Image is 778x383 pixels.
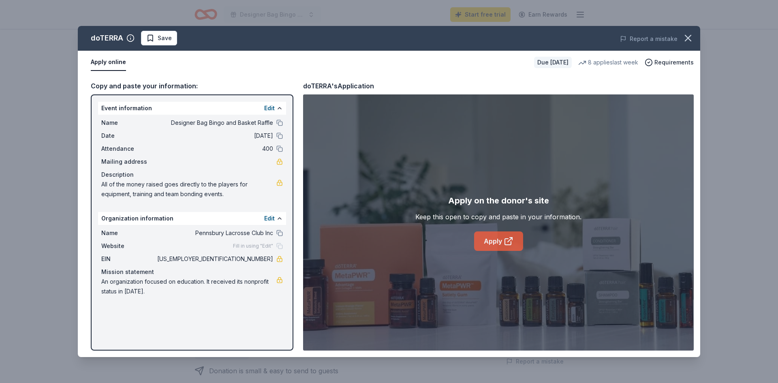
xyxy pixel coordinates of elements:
[156,254,273,264] span: [US_EMPLOYER_IDENTIFICATION_NUMBER]
[156,118,273,128] span: Designer Bag Bingo and Basket Raffle
[415,212,581,222] div: Keep this open to copy and paste in your information.
[474,231,523,251] a: Apply
[448,194,549,207] div: Apply on the donor's site
[156,144,273,154] span: 400
[654,58,694,67] span: Requirements
[101,157,156,167] span: Mailing address
[101,241,156,251] span: Website
[101,118,156,128] span: Name
[101,277,276,296] span: An organization focused on education. It received its nonprofit status in [DATE].
[98,212,286,225] div: Organization information
[101,170,283,180] div: Description
[158,33,172,43] span: Save
[101,180,276,199] span: All of the money raised goes directly to the players for equipment, training and team bonding eve...
[645,58,694,67] button: Requirements
[91,32,123,45] div: doTERRA
[578,58,638,67] div: 8 applies last week
[233,243,273,249] span: Fill in using "Edit"
[141,31,177,45] button: Save
[101,228,156,238] span: Name
[91,81,293,91] div: Copy and paste your information:
[101,254,156,264] span: EIN
[264,103,275,113] button: Edit
[156,228,273,238] span: Pennsbury Lacrosse Club Inc
[98,102,286,115] div: Event information
[156,131,273,141] span: [DATE]
[101,267,283,277] div: Mission statement
[91,54,126,71] button: Apply online
[534,57,572,68] div: Due [DATE]
[101,144,156,154] span: Attendance
[303,81,374,91] div: doTERRA's Application
[620,34,678,44] button: Report a mistake
[264,214,275,223] button: Edit
[101,131,156,141] span: Date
